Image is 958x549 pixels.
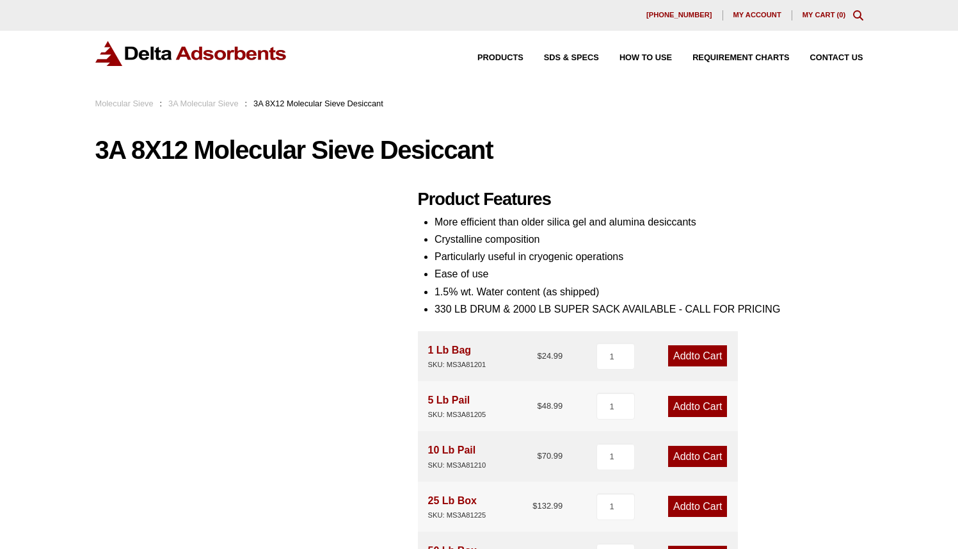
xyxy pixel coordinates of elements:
[532,501,563,511] bdi: 132.99
[428,391,486,421] div: 5 Lb Pail
[810,54,863,62] span: Contact Us
[668,496,727,517] a: Add to Cart
[723,10,792,20] a: My account
[853,10,863,20] div: Toggle Modal Content
[646,12,712,19] span: [PHONE_NUMBER]
[537,401,541,411] span: $
[435,248,863,265] li: Particularly useful in cryogenic operations
[418,189,863,210] h2: Product Features
[537,451,563,461] bdi: 70.99
[802,11,846,19] a: My Cart (0)
[253,99,383,108] span: 3A 8X12 Molecular Sieve Desiccant
[790,54,863,62] a: Contact Us
[537,451,541,461] span: $
[245,99,248,108] span: :
[523,54,599,62] a: SDS & SPECS
[95,136,863,163] h1: 3A 8X12 Molecular Sieve Desiccant
[95,41,287,66] img: Delta Adsorbents
[532,501,537,511] span: $
[668,345,727,366] a: Add to Cart
[160,99,163,108] span: :
[428,359,486,371] div: SKU: MS3A81201
[168,99,239,108] a: 3A Molecular Sieve
[435,213,863,231] li: More efficient than older silica gel and alumina desiccants
[428,341,486,371] div: 1 Lb Bag
[435,283,863,300] li: 1.5% wt. Water content (as shipped)
[839,11,843,19] span: 0
[537,351,563,361] bdi: 24.99
[619,54,672,62] span: How to Use
[435,265,863,283] li: Ease of use
[636,10,723,20] a: [PHONE_NUMBER]
[457,54,523,62] a: Products
[428,459,486,471] div: SKU: MS3A81210
[733,12,781,19] span: My account
[428,509,486,521] div: SKU: MS3A81225
[668,396,727,417] a: Add to Cart
[435,231,863,248] li: Crystalline composition
[692,54,789,62] span: Requirement Charts
[537,401,563,411] bdi: 48.99
[477,54,523,62] span: Products
[544,54,599,62] span: SDS & SPECS
[537,351,541,361] span: $
[668,446,727,467] a: Add to Cart
[428,409,486,421] div: SKU: MS3A81205
[435,300,863,318] li: 330 LB DRUM & 2000 LB SUPER SACK AVAILABLE - CALL FOR PRICING
[672,54,789,62] a: Requirement Charts
[428,492,486,521] div: 25 Lb Box
[95,99,154,108] a: Molecular Sieve
[599,54,672,62] a: How to Use
[428,441,486,471] div: 10 Lb Pail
